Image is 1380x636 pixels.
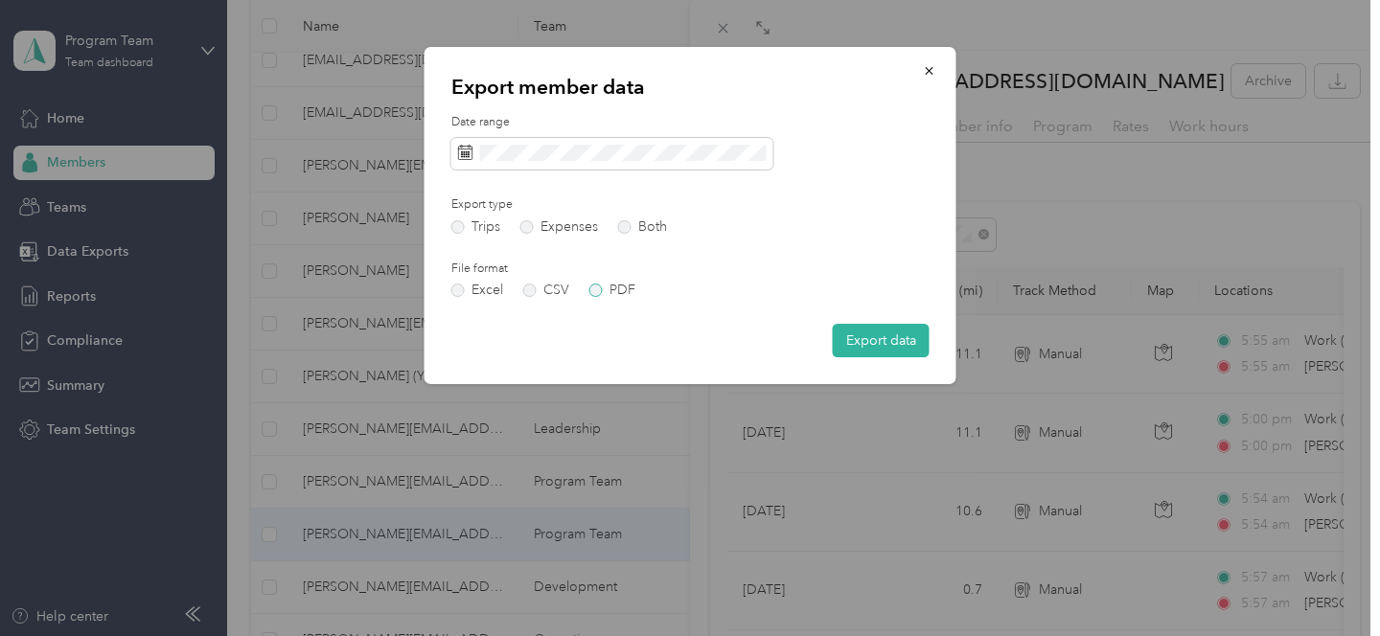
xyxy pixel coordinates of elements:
label: Trips [451,220,500,234]
label: PDF [589,284,635,297]
button: Export data [833,324,930,357]
label: Expenses [520,220,598,234]
iframe: Everlance-gr Chat Button Frame [1273,529,1380,636]
label: CSV [523,284,569,297]
label: Both [618,220,667,234]
label: Export type [451,196,666,214]
p: Export member data [451,74,930,101]
label: File format [451,261,666,278]
label: Excel [451,284,503,297]
label: Date range [451,114,930,131]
